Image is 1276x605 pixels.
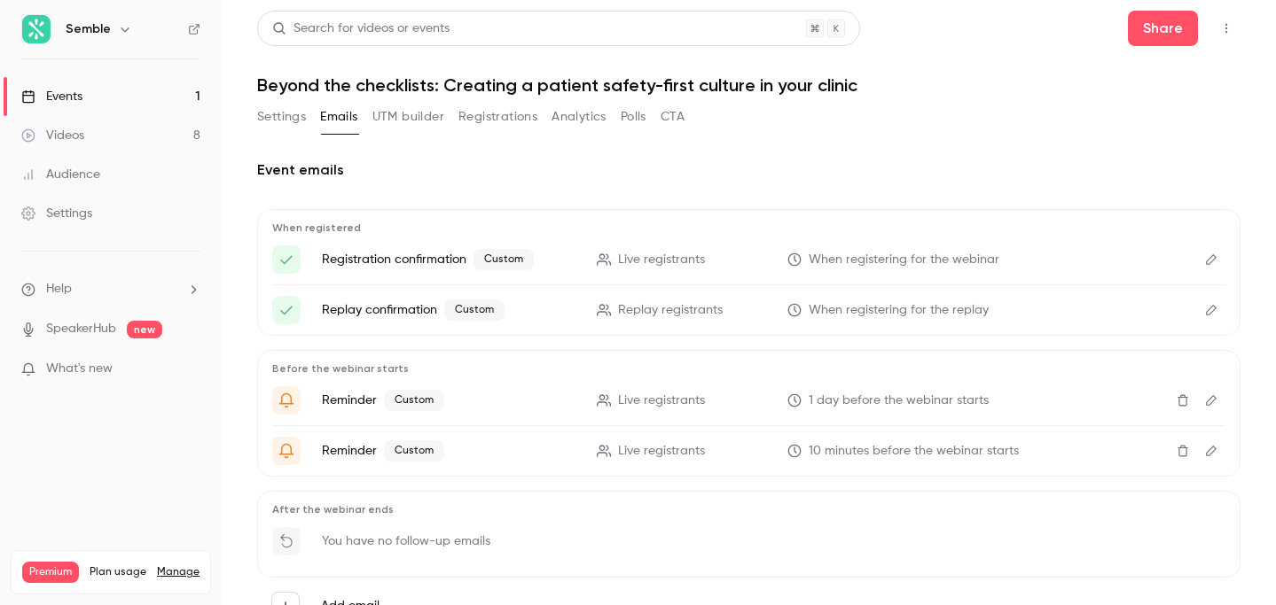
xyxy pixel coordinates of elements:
[257,74,1241,96] h1: Beyond the checklists: Creating a patient safety-first culture in your clinic
[322,249,575,270] p: Registration confirmation
[1197,296,1225,324] button: Edit
[618,301,723,320] span: Replay registrants
[157,565,200,579] a: Manage
[1197,437,1225,465] button: Edit
[46,280,72,299] span: Help
[618,392,705,410] span: Live registrants
[322,390,575,411] p: Reminder
[21,166,100,183] div: Audience
[272,221,1225,235] p: When registered
[257,159,1241,181] h2: Event emails
[372,103,444,131] button: UTM builder
[90,565,146,579] span: Plan usage
[272,437,1225,465] li: Semble Insights is about to go live
[21,88,82,105] div: Events
[21,127,84,144] div: Videos
[272,296,1225,324] li: Here's your access link to Semble Insights!
[1197,245,1225,274] button: Edit
[1169,386,1197,415] button: Delete
[272,502,1225,516] p: After the webinar ends
[384,440,444,462] span: Custom
[618,251,705,269] span: Live registrants
[21,205,92,222] div: Settings
[552,103,607,131] button: Analytics
[22,15,51,43] img: Semble
[1169,437,1197,465] button: Delete
[320,103,357,131] button: Emails
[618,442,705,461] span: Live registrants
[272,245,1225,274] li: Here's your access link to Semble Insights!
[809,442,1019,461] span: 10 minutes before the webinar starts
[46,320,116,338] a: SpeakerHub
[621,103,646,131] button: Polls
[22,562,79,583] span: Premium
[474,249,534,270] span: Custom
[272,19,450,38] div: Search for videos or events
[322,299,575,321] p: Replay confirmation
[809,251,999,269] span: When registering for the webinar
[458,103,537,131] button: Registrations
[127,321,162,338] span: new
[809,392,989,410] span: 1 day before the webinar starts
[272,386,1225,415] li: Get ready for Semble Insights tomorrow!
[1128,11,1198,46] button: Share
[809,301,989,320] span: When registering for the replay
[21,280,200,299] li: help-dropdown-opener
[444,299,505,321] span: Custom
[384,390,444,411] span: Custom
[257,103,306,131] button: Settings
[661,103,685,131] button: CTA
[272,361,1225,376] p: Before the webinar starts
[46,360,113,378] span: What's new
[1197,386,1225,415] button: Edit
[66,20,111,38] h6: Semble
[322,440,575,462] p: Reminder
[322,532,490,550] p: You have no follow-up emails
